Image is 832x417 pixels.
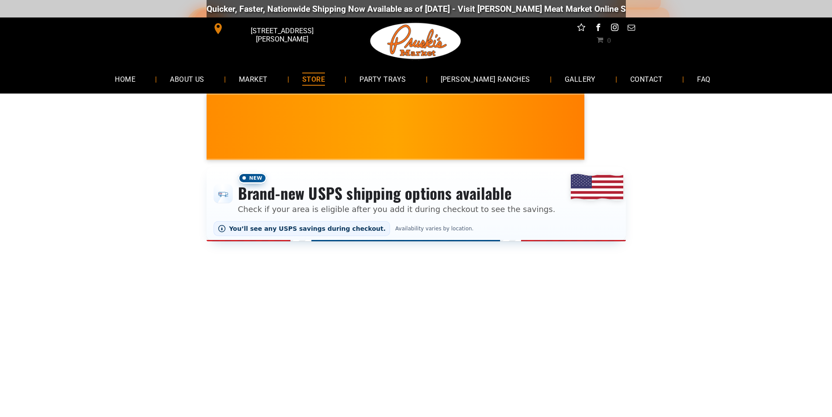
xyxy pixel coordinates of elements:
span: Availability varies by location. [394,226,475,232]
a: facebook [592,22,604,35]
a: ABOUT US [157,67,217,90]
span: New [238,173,267,184]
p: Check if your area is eligible after you add it during checkout to see the savings. [238,203,556,215]
a: MARKET [226,67,281,90]
span: You’ll see any USPS savings during checkout. [229,225,386,232]
img: Pruski-s+Market+HQ+Logo2-1920w.png [369,17,463,65]
span: 0 [607,36,611,43]
span: [PERSON_NAME] MARKET [572,133,744,147]
a: HOME [102,67,148,90]
a: CONTACT [617,67,676,90]
a: GALLERY [552,67,609,90]
a: Social network [576,22,587,35]
a: STORE [289,67,338,90]
a: FAQ [684,67,723,90]
a: email [625,22,637,35]
a: [PERSON_NAME] RANCHES [428,67,543,90]
a: PARTY TRAYS [346,67,419,90]
h3: Brand-new USPS shipping options available [238,184,556,203]
div: Shipping options announcement [207,167,626,241]
a: [STREET_ADDRESS][PERSON_NAME] [207,22,340,35]
span: [STREET_ADDRESS][PERSON_NAME] [225,22,338,48]
a: instagram [609,22,620,35]
div: Quicker, Faster, Nationwide Shipping Now Available as of [DATE] - Visit [PERSON_NAME] Meat Market... [197,4,726,14]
